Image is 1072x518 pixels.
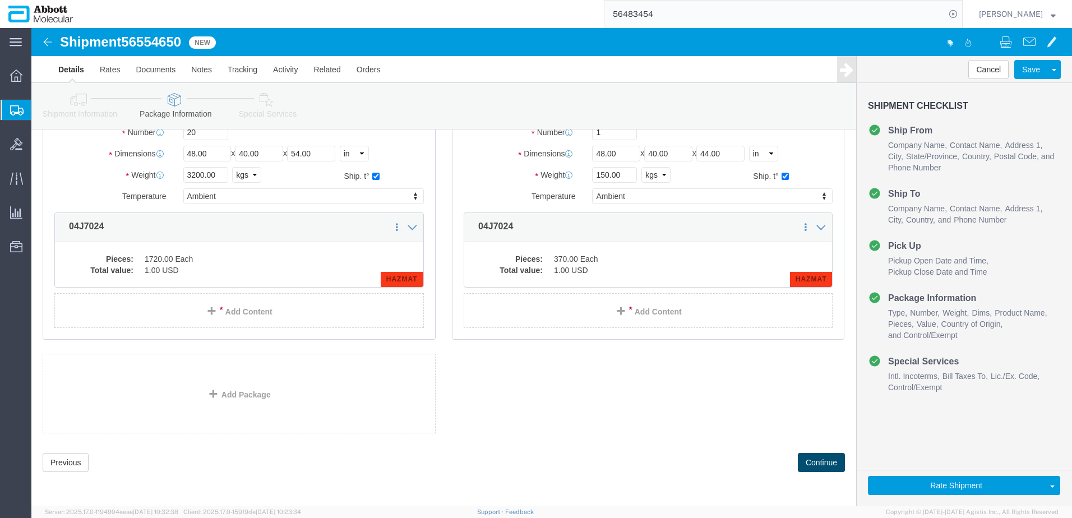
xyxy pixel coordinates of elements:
[183,508,301,515] span: Client: 2025.17.0-159f9de
[133,508,178,515] span: [DATE] 10:32:38
[505,508,534,515] a: Feedback
[604,1,945,27] input: Search for shipment number, reference number
[978,7,1056,21] button: [PERSON_NAME]
[477,508,505,515] a: Support
[256,508,301,515] span: [DATE] 10:23:34
[979,8,1043,20] span: Raza Khan
[31,28,1072,506] iframe: FS Legacy Container
[886,507,1059,517] span: Copyright © [DATE]-[DATE] Agistix Inc., All Rights Reserved
[8,6,73,22] img: logo
[45,508,178,515] span: Server: 2025.17.0-1194904eeae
